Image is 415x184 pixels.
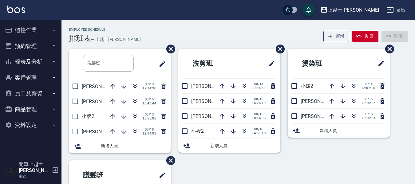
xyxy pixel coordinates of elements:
span: [PERSON_NAME]8 [301,98,340,104]
button: 員工及薪資 [2,85,59,101]
button: 客戶管理 [2,70,59,86]
span: 08/15 [252,97,266,101]
span: 新增人員 [210,143,275,149]
button: 報表及分析 [2,54,59,70]
span: 08/15 [361,97,375,101]
span: 修改班表的標題 [155,57,166,71]
div: 新增人員 [69,139,171,153]
img: Person [5,164,17,176]
span: 08/16 [252,127,266,131]
span: 17:14:31 [252,86,266,90]
span: 08/18 [142,127,156,131]
span: 刪除班表 [162,151,176,170]
span: [PERSON_NAME]12 [82,99,124,104]
span: 16:26:19 [252,101,266,105]
span: 12:14:03 [142,131,156,135]
h2: 燙染班 [293,53,353,75]
button: 資料設定 [2,117,59,133]
button: 上越士[PERSON_NAME] [318,4,381,16]
span: 新增人員 [101,143,166,149]
button: 預約管理 [2,38,59,54]
span: [PERSON_NAME]8 [191,83,231,89]
span: 18:43:44 [142,101,156,105]
h5: 開單上越士[PERSON_NAME] [19,161,50,174]
span: 14:51:10 [252,131,266,135]
div: 新增人員 [288,124,390,138]
span: 18:55:06 [142,116,156,120]
span: 08/15 [361,112,375,116]
button: save [302,4,315,16]
h2: 洗剪班 [183,53,243,75]
span: 修改班表的標題 [374,56,385,71]
span: [PERSON_NAME]12 [82,129,124,135]
img: Logo [7,6,25,13]
span: 08/13 [142,82,156,86]
span: [PERSON_NAME]8 [82,84,121,89]
span: 小媛2 [191,128,204,134]
span: [PERSON_NAME]12 [191,113,234,119]
span: 13:02:16 [361,86,375,90]
h3: 排班表 [69,34,91,43]
span: 刪除班表 [271,40,286,58]
div: 新增人員 [178,139,280,153]
div: 上越士[PERSON_NAME] [328,6,379,14]
span: 18:14:33 [252,116,266,120]
span: [PERSON_NAME]12 [191,98,234,104]
p: 主管 [19,174,50,179]
span: 修改班表的標題 [264,56,275,71]
span: 小媛2 [82,113,94,119]
span: 08/15 [252,112,266,116]
button: 商品管理 [2,101,59,117]
button: 復原 [352,31,378,42]
span: 15:10:12 [361,101,375,105]
span: 08/15 [142,97,156,101]
span: 08/13 [252,82,266,86]
span: 新增人員 [320,127,385,134]
span: 小媛2 [301,83,313,89]
span: 刪除班表 [162,40,176,58]
button: 登出 [384,4,408,16]
span: 修改班表的標題 [155,168,166,182]
button: 櫃檯作業 [2,22,59,38]
span: 08/14 [361,82,375,86]
span: [PERSON_NAME]12 [301,113,343,119]
span: 17:14:30 [142,86,156,90]
button: 新增 [323,31,350,42]
span: 15:10:13 [361,116,375,120]
span: 08/13 [142,112,156,116]
h2: Employee Schedule [69,28,141,32]
input: 排版標題 [83,55,134,72]
h6: — 上越士[PERSON_NAME] [91,36,141,43]
span: 刪除班表 [381,40,395,58]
